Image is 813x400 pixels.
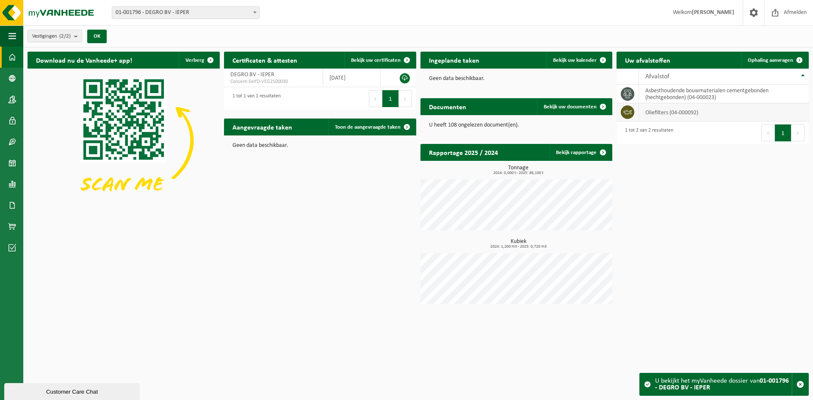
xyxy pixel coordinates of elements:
[425,165,613,175] h3: Tonnage
[369,90,382,107] button: Previous
[553,58,597,63] span: Bekijk uw kalender
[420,52,488,68] h2: Ingeplande taken
[425,171,613,175] span: 2024: 0,000 t - 2025: 86,100 t
[224,52,306,68] h2: Certificaten & attesten
[645,73,669,80] span: Afvalstof
[655,373,792,395] div: U bekijkt het myVanheede dossier van
[791,124,805,141] button: Next
[4,381,141,400] iframe: chat widget
[351,58,401,63] span: Bekijk uw certificaten
[112,7,259,19] span: 01-001796 - DEGRO BV - IEPER
[761,124,775,141] button: Previous
[28,69,220,212] img: Download de VHEPlus App
[323,69,381,87] td: [DATE]
[230,78,316,85] span: Consent-SelfD-VEG2500030
[741,52,808,69] a: Ophaling aanvragen
[775,124,791,141] button: 1
[59,33,71,39] count: (2/2)
[420,144,506,160] h2: Rapportage 2025 / 2024
[232,143,408,149] p: Geen data beschikbaar.
[617,52,679,68] h2: Uw afvalstoffen
[87,30,107,43] button: OK
[112,6,260,19] span: 01-001796 - DEGRO BV - IEPER
[230,72,274,78] span: DEGRO BV - IEPER
[655,378,789,391] strong: 01-001796 - DEGRO BV - IEPER
[425,245,613,249] span: 2024: 1,200 m3 - 2025: 0,720 m3
[32,30,71,43] span: Vestigingen
[335,124,401,130] span: Toon de aangevraagde taken
[28,52,141,68] h2: Download nu de Vanheede+ app!
[425,239,613,249] h3: Kubiek
[228,89,281,108] div: 1 tot 1 van 1 resultaten
[429,122,604,128] p: U heeft 108 ongelezen document(en).
[544,104,597,110] span: Bekijk uw documenten
[420,98,475,115] h2: Documenten
[621,124,673,142] div: 1 tot 2 van 2 resultaten
[537,98,611,115] a: Bekijk uw documenten
[639,85,809,103] td: asbesthoudende bouwmaterialen cementgebonden (hechtgebonden) (04-000023)
[382,90,399,107] button: 1
[179,52,219,69] button: Verberg
[399,90,412,107] button: Next
[28,30,82,42] button: Vestigingen(2/2)
[748,58,793,63] span: Ophaling aanvragen
[692,9,734,16] strong: [PERSON_NAME]
[185,58,204,63] span: Verberg
[639,103,809,121] td: oliefilters (04-000092)
[328,119,415,135] a: Toon de aangevraagde taken
[549,144,611,161] a: Bekijk rapportage
[224,119,301,135] h2: Aangevraagde taken
[344,52,415,69] a: Bekijk uw certificaten
[546,52,611,69] a: Bekijk uw kalender
[429,76,604,82] p: Geen data beschikbaar.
